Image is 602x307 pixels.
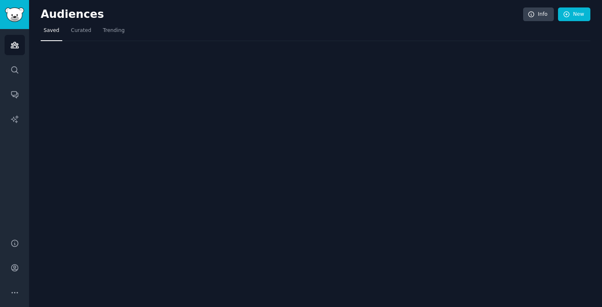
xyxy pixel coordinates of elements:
span: Trending [103,27,125,34]
a: Saved [41,24,62,41]
a: New [558,7,590,22]
span: Saved [44,27,59,34]
span: Curated [71,27,91,34]
a: Trending [100,24,127,41]
a: Info [523,7,554,22]
a: Curated [68,24,94,41]
h2: Audiences [41,8,523,21]
img: GummySearch logo [5,7,24,22]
